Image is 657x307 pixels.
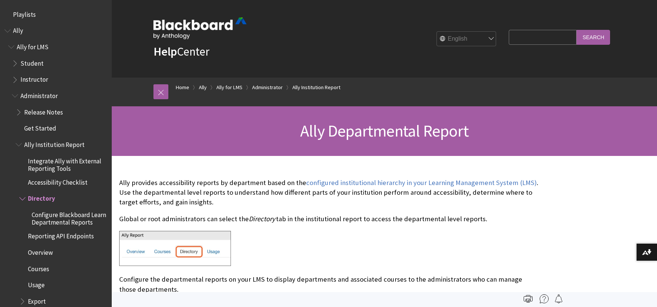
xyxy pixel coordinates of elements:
span: Get Started [24,122,56,132]
span: Administrator [20,90,58,100]
span: Directory [249,214,275,223]
p: Global or root administrators can select the tab in the institutional report to access the depart... [119,214,539,224]
nav: Book outline for Playlists [4,8,107,21]
span: Usage [28,279,45,289]
a: HelpCenter [153,44,209,59]
span: Directory [28,192,55,203]
span: Ally Departmental Report [300,120,469,141]
span: Ally for LMS [17,41,48,51]
img: Blackboard by Anthology [153,18,247,39]
a: Ally for LMS [216,83,242,92]
p: Ally provides accessibility reports by department based on the . Use the departmental level repor... [119,178,539,207]
input: Search [577,30,610,44]
a: Administrator [252,83,283,92]
span: Configure Blackboard Learn Departmental Reports [32,209,107,226]
a: Ally [199,83,207,92]
span: Student [20,57,44,67]
a: configured institutional hierarchy in your Learning Management System (LMS) [306,178,537,187]
p: Configure the departmental reports on your LMS to display departments and associated courses to t... [119,275,539,294]
img: Follow this page [554,294,563,303]
span: Reporting API Endpoints [28,230,94,240]
span: Release Notes [24,106,63,116]
span: Accessibility Checklist [28,176,88,186]
strong: Help [153,44,177,59]
a: Ally Institution Report [292,83,340,92]
img: Print [524,294,533,303]
a: Home [176,83,189,92]
img: More help [540,294,549,303]
span: Integrate Ally with External Reporting Tools [28,155,107,172]
select: Site Language Selector [437,32,496,47]
span: Ally [13,25,23,35]
span: Courses [28,263,49,273]
span: Instructor [20,73,48,84]
span: Ally Institution Report [24,138,85,148]
span: Playlists [13,8,36,18]
span: Overview [28,246,53,256]
span: Export [28,295,46,305]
